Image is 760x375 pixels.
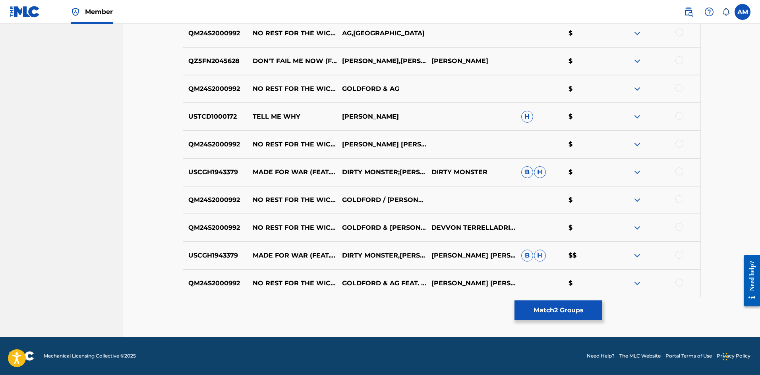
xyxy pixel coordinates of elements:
[632,223,642,233] img: expand
[337,84,426,94] p: GOLDFORD & AG
[44,352,136,360] span: Mechanical Licensing Collective © 2025
[183,195,248,205] p: QM24S2000992
[684,7,693,17] img: search
[183,29,248,38] p: QM24S2000992
[521,166,533,178] span: B
[665,352,712,360] a: Portal Terms of Use
[632,251,642,260] img: expand
[71,7,80,17] img: Top Rightsholder
[85,7,113,16] span: Member
[563,112,611,121] p: $
[247,223,336,233] p: NO REST FOR THE WICKED
[632,195,642,205] img: expand
[247,195,336,205] p: NO REST FOR THE WICKED
[563,29,611,38] p: $
[720,337,760,375] iframe: Chat Widget
[514,300,602,320] button: Match2 Groups
[183,56,248,66] p: QZ5FN2045628
[534,250,546,262] span: H
[563,251,611,260] p: $$
[587,352,615,360] a: Need Help?
[247,251,336,260] p: MADE FOR WAR (FEAT. [PERSON_NAME])
[632,279,642,288] img: expand
[521,250,533,262] span: B
[183,140,248,149] p: QM24S2000992
[247,84,336,94] p: NO REST FOR THE WICKED
[704,7,714,17] img: help
[717,352,750,360] a: Privacy Policy
[632,56,642,66] img: expand
[563,223,611,233] p: $
[337,140,426,149] p: [PERSON_NAME] [PERSON_NAME]
[247,29,336,38] p: NO REST FOR THE WICKED
[632,140,642,149] img: expand
[247,56,336,66] p: DON'T FAIL ME NOW (FEAT. [GEOGRAPHIC_DATA])
[681,4,696,20] a: Public Search
[10,6,40,17] img: MLC Logo
[183,251,248,260] p: USCGH1943379
[337,167,426,177] p: DIRTY MONSTER;[PERSON_NAME]
[426,279,516,288] p: [PERSON_NAME] [PERSON_NAME]
[722,8,730,16] div: Notifications
[534,166,546,178] span: H
[426,56,516,66] p: [PERSON_NAME]
[337,112,426,121] p: [PERSON_NAME]
[183,223,248,233] p: QM24S2000992
[183,167,248,177] p: USCGH1943379
[337,56,426,66] p: [PERSON_NAME],[PERSON_NAME]
[10,351,34,361] img: logo
[247,167,336,177] p: MADE FOR WAR (FEAT. [PERSON_NAME])
[426,223,516,233] p: DEVVON TERRELLADRIANNE GONZALEZJEFFREY GOLDFORD
[183,112,248,121] p: USTCD1000172
[563,195,611,205] p: $
[426,251,516,260] p: [PERSON_NAME] [PERSON_NAME], [PERSON_NAME] [PERSON_NAME] [PERSON_NAME], [PERSON_NAME]
[632,29,642,38] img: expand
[563,84,611,94] p: $
[632,167,642,177] img: expand
[183,279,248,288] p: QM24S2000992
[632,84,642,94] img: expand
[735,4,750,20] div: User Menu
[521,111,533,123] span: H
[738,249,760,313] iframe: Resource Center
[701,4,717,20] div: Help
[247,140,336,149] p: NO REST FOR THE WICKED
[619,352,661,360] a: The MLC Website
[563,140,611,149] p: $
[563,167,611,177] p: $
[337,251,426,260] p: DIRTY MONSTER,[PERSON_NAME]
[632,112,642,121] img: expand
[247,112,336,121] p: TELL ME WHY
[563,56,611,66] p: $
[247,279,336,288] p: NO REST FOR THE WICKED
[563,279,611,288] p: $
[337,195,426,205] p: GOLDFORD / [PERSON_NAME] / AG
[337,29,426,38] p: AG,[GEOGRAPHIC_DATA]
[337,223,426,233] p: GOLDFORD & [PERSON_NAME] & AG
[337,279,426,288] p: GOLDFORD & AG FEAT. [PERSON_NAME]
[426,167,516,177] p: DIRTY MONSTER
[183,84,248,94] p: QM24S2000992
[723,345,727,369] div: Drag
